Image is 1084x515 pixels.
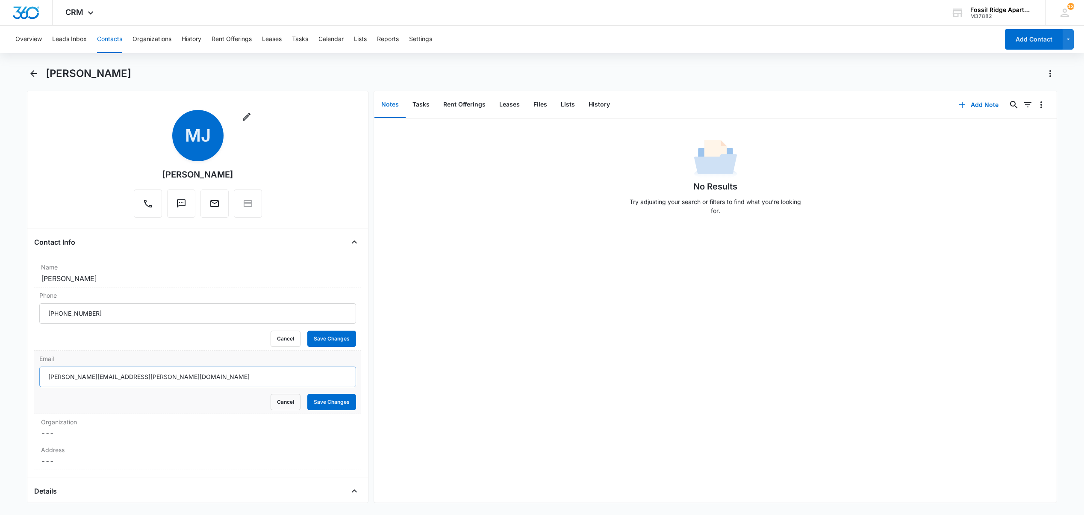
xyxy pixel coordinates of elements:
button: Cancel [271,331,300,347]
button: Filters [1021,98,1034,112]
button: Notes [374,92,406,118]
button: Leases [492,92,527,118]
button: History [582,92,617,118]
button: Add Note [950,95,1007,115]
button: Actions [1043,67,1057,80]
dd: [PERSON_NAME] [41,273,354,284]
button: Leases [262,26,282,53]
h1: [PERSON_NAME] [46,67,131,80]
button: Text [167,189,195,218]
button: Overview [15,26,42,53]
button: Lists [354,26,367,53]
button: Leads Inbox [52,26,87,53]
p: Try adjusting your search or filters to find what you’re looking for. [626,197,805,215]
button: Rent Offerings [212,26,252,53]
button: Save Changes [307,394,356,410]
button: Back [27,67,41,80]
label: Organization [41,417,354,426]
label: Address [41,445,354,454]
a: Email [200,203,229,210]
div: notifications count [1067,3,1074,10]
button: History [182,26,201,53]
h1: No Results [693,180,737,193]
button: Overflow Menu [1034,98,1048,112]
img: No Data [694,137,737,180]
button: Calendar [318,26,344,53]
span: MJ [172,110,224,161]
div: account id [970,13,1033,19]
div: Organization--- [34,414,361,442]
label: Phone [39,291,356,300]
button: Tasks [292,26,308,53]
button: Close [348,484,361,498]
button: Cancel [271,394,300,410]
button: Organizations [133,26,171,53]
button: Call [134,189,162,218]
span: CRM [65,8,83,17]
button: Files [527,92,554,118]
button: Reports [377,26,399,53]
button: Contacts [97,26,122,53]
button: Close [348,235,361,249]
dd: --- [41,456,354,466]
h4: Contact Info [34,237,75,247]
button: Add Contact [1005,29,1063,50]
button: Email [200,189,229,218]
h4: Details [34,486,57,496]
button: Save Changes [307,331,356,347]
a: Call [134,203,162,210]
button: Settings [409,26,432,53]
a: Text [167,203,195,210]
div: account name [970,6,1033,13]
button: Lists [554,92,582,118]
span: 13 [1067,3,1074,10]
div: Address--- [34,442,361,470]
input: Email [39,367,356,387]
button: Tasks [406,92,436,118]
dd: --- [41,428,354,438]
input: Phone [39,303,356,324]
label: Name [41,263,354,272]
div: [PERSON_NAME] [162,168,233,181]
div: Name[PERSON_NAME] [34,259,361,287]
button: Search... [1007,98,1021,112]
button: Rent Offerings [436,92,492,118]
label: Email [39,354,356,363]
